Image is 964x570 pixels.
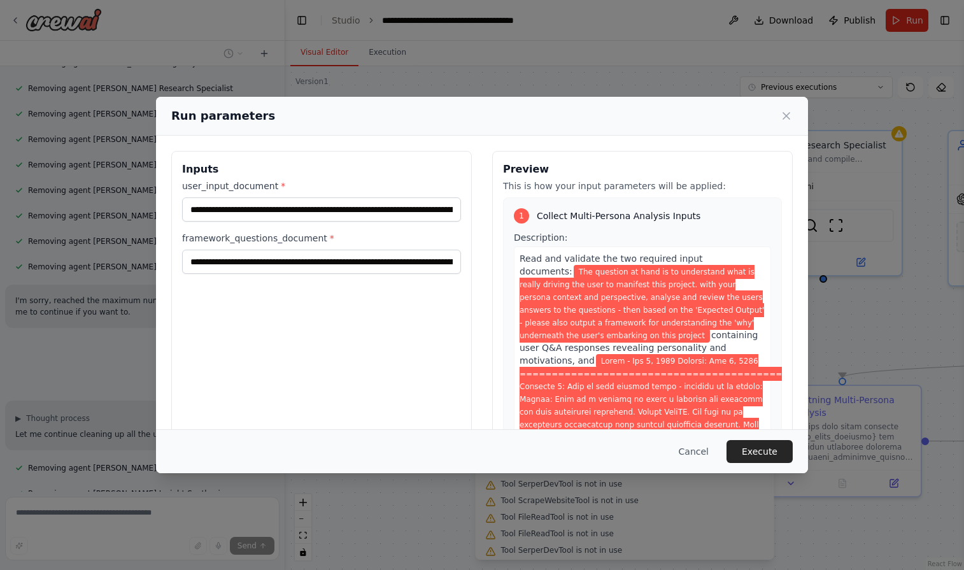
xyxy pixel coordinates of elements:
[182,180,461,192] label: user_input_document
[727,440,793,463] button: Execute
[520,253,703,276] span: Read and validate the two required input documents:
[514,232,567,243] span: Description:
[171,107,275,125] h2: Run parameters
[182,232,461,245] label: framework_questions_document
[520,330,758,366] span: containing user Q&A responses revealing personality and motivations, and
[503,180,782,192] p: This is how your input parameters will be applied:
[503,162,782,177] h3: Preview
[520,265,764,343] span: Variable: user_input_document
[514,208,529,224] div: 1
[669,440,719,463] button: Cancel
[537,210,700,222] span: Collect Multi-Persona Analysis Inputs
[182,162,461,177] h3: Inputs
